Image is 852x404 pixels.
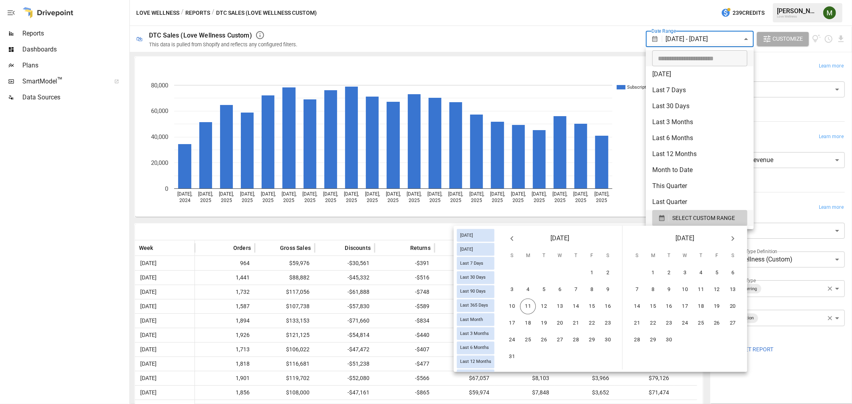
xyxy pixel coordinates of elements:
span: Last 30 Days [457,275,489,280]
span: [DATE] [457,247,476,252]
button: 2 [661,265,677,281]
div: [DATE] [457,229,495,242]
div: Last 365 Days [457,299,495,312]
button: 21 [568,315,584,331]
button: 7 [568,282,584,298]
li: Last 6 Months [646,130,754,146]
button: 31 [504,349,520,365]
div: Last 12 Months [457,355,495,368]
span: Thursday [694,248,708,264]
span: Saturday [601,248,615,264]
button: 1 [645,265,661,281]
button: 29 [645,332,661,348]
li: [DATE] [646,66,754,82]
button: 9 [600,282,616,298]
button: 22 [645,315,661,331]
button: 18 [693,299,709,315]
span: Last 3 Months [457,331,492,336]
button: 6 [725,265,741,281]
span: Last 12 Months [457,359,495,364]
span: Last 365 Days [457,303,491,308]
span: SELECT CUSTOM RANGE [672,213,735,223]
button: 22 [584,315,600,331]
button: 11 [693,282,709,298]
li: Last Quarter [646,194,754,210]
button: 11 [520,299,536,315]
li: This Quarter [646,178,754,194]
button: 6 [552,282,568,298]
div: Last 7 Days [457,257,495,270]
span: Wednesday [678,248,692,264]
button: 30 [600,332,616,348]
button: 23 [661,315,677,331]
span: Last Month [457,317,486,322]
button: 10 [504,299,520,315]
li: Last 7 Days [646,82,754,98]
span: Monday [521,248,535,264]
button: 8 [584,282,600,298]
button: 23 [600,315,616,331]
button: 2 [600,265,616,281]
span: Wednesday [553,248,567,264]
button: 10 [677,282,693,298]
button: 13 [725,282,741,298]
button: 15 [645,299,661,315]
button: 25 [693,315,709,331]
span: Last 6 Months [457,345,492,351]
button: SELECT CUSTOM RANGE [652,210,747,226]
button: 13 [552,299,568,315]
div: Last Year [457,369,495,382]
span: Monday [646,248,660,264]
li: Last 3 Months [646,114,754,130]
button: 18 [520,315,536,331]
button: 8 [645,282,661,298]
span: [DATE] [457,233,476,238]
button: 5 [709,265,725,281]
button: 26 [536,332,552,348]
button: 27 [552,332,568,348]
button: 25 [520,332,536,348]
button: Next month [725,231,741,247]
button: 17 [504,315,520,331]
button: 16 [600,299,616,315]
div: Last 90 Days [457,285,495,298]
button: Previous month [504,231,520,247]
span: Tuesday [537,248,551,264]
button: 21 [629,315,645,331]
button: 3 [504,282,520,298]
button: 7 [629,282,645,298]
button: 28 [568,332,584,348]
button: 14 [629,299,645,315]
button: 9 [661,282,677,298]
span: Sunday [505,248,519,264]
button: 27 [725,315,741,331]
span: Friday [710,248,724,264]
span: [DATE] [550,233,569,244]
span: Friday [585,248,599,264]
button: 19 [709,299,725,315]
button: 24 [504,332,520,348]
button: 5 [536,282,552,298]
button: 3 [677,265,693,281]
span: [DATE] [675,233,694,244]
button: 30 [661,332,677,348]
div: [DATE] [457,243,495,256]
button: 17 [677,299,693,315]
span: Tuesday [662,248,676,264]
button: 4 [693,265,709,281]
span: Thursday [569,248,583,264]
button: 20 [725,299,741,315]
button: 24 [677,315,693,331]
button: 29 [584,332,600,348]
button: 12 [536,299,552,315]
li: Month to Date [646,162,754,178]
button: 14 [568,299,584,315]
span: Sunday [630,248,644,264]
button: 26 [709,315,725,331]
button: 28 [629,332,645,348]
li: Last 12 Months [646,146,754,162]
button: 16 [661,299,677,315]
li: Last 30 Days [646,98,754,114]
div: Last Month [457,313,495,326]
button: 12 [709,282,725,298]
